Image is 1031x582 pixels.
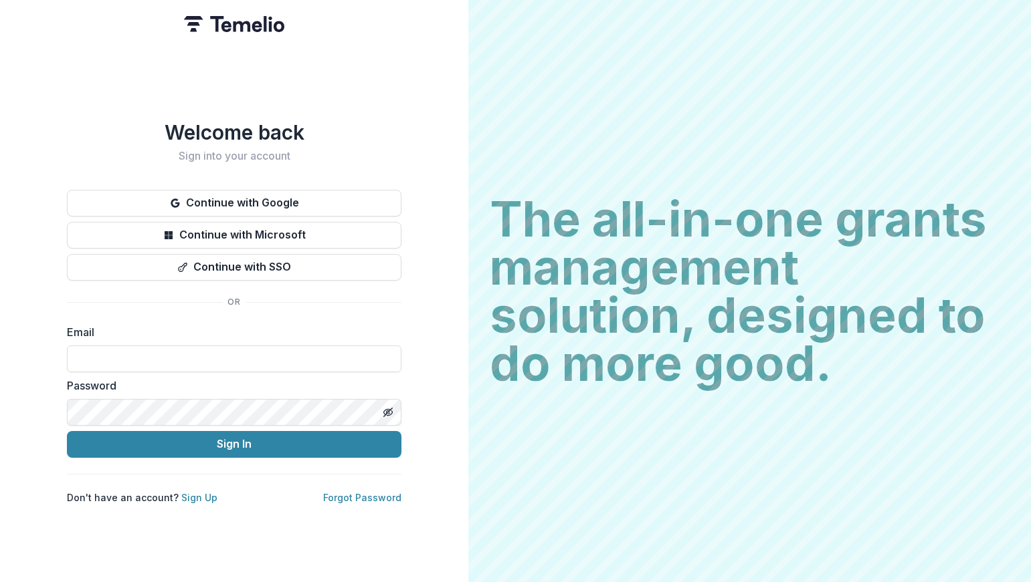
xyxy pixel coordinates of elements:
[181,492,217,503] a: Sign Up
[67,431,401,458] button: Sign In
[67,222,401,249] button: Continue with Microsoft
[377,402,399,423] button: Toggle password visibility
[67,150,401,162] h2: Sign into your account
[184,16,284,32] img: Temelio
[67,120,401,144] h1: Welcome back
[67,254,401,281] button: Continue with SSO
[67,378,393,394] label: Password
[67,490,217,504] p: Don't have an account?
[323,492,401,503] a: Forgot Password
[67,324,393,340] label: Email
[67,190,401,216] button: Continue with Google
